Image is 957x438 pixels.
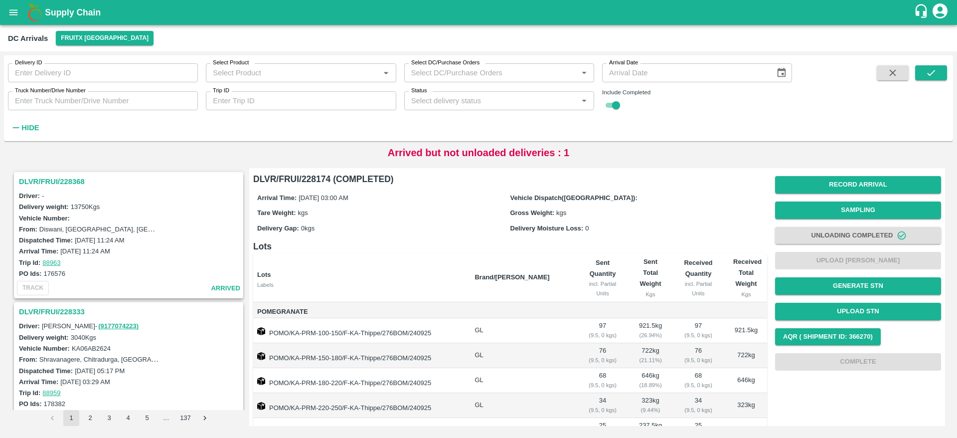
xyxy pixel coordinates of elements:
label: Status [411,87,427,95]
div: Kgs [638,290,663,299]
h6: Lots [253,239,767,253]
label: [DATE] 05:17 PM [75,367,125,375]
div: ( 9.5, 0 kgs) [679,356,717,365]
div: ( 9.5, 0 kgs) [679,381,717,390]
label: [DATE] 11:24 AM [60,247,110,255]
label: 13750 Kgs [71,203,100,211]
label: 3040 Kgs [71,334,96,341]
button: Unloading Completed [775,227,941,244]
td: 34 [671,393,725,418]
td: 76 [671,343,725,368]
b: Brand/[PERSON_NAME] [475,273,549,281]
label: Arrival Time: [19,378,58,386]
b: Sent Quantity [590,259,616,277]
span: 0 [585,224,589,232]
div: … [158,414,174,423]
td: GL [467,343,576,368]
label: Arrival Time: [257,194,297,202]
label: Shravanagere, Chitradurga, [GEOGRAPHIC_DATA], [GEOGRAPHIC_DATA] [39,355,260,363]
label: Delivery ID [15,59,42,67]
h3: DLVR/FRUI/228333 [19,305,241,318]
b: Received Quantity [684,259,712,277]
button: Select DC [56,31,154,45]
td: 921.5 kg [630,318,671,343]
td: 921.5 kg [725,318,767,343]
button: Go to page 3 [101,410,117,426]
button: Hide [8,119,42,136]
span: kgs [556,209,566,217]
span: - [42,192,44,200]
label: Trip ID [213,87,229,95]
label: PO Ids: [19,270,42,277]
label: Vehicle Dispatch([GEOGRAPHIC_DATA]): [510,194,638,202]
div: incl. Partial Units [584,279,622,298]
div: DC Arrivals [8,32,48,45]
td: 323 kg [725,393,767,418]
label: Vehicle Number: [19,345,70,352]
button: page 1 [63,410,79,426]
label: Trip Id: [19,389,40,397]
b: Sent Total Weight [640,258,661,288]
label: Select DC/Purchase Orders [411,59,479,67]
button: Choose date [772,63,791,82]
img: box [257,377,265,385]
label: PO Ids: [19,400,42,408]
label: Arrival Date [609,59,638,67]
div: ( 9.5, 0 kgs) [679,406,717,415]
button: Open [578,94,591,107]
label: Dispatched Time: [19,236,73,244]
div: ( 9.5, 0 kgs) [679,331,717,340]
span: [PERSON_NAME] - [42,322,140,330]
button: Open [578,66,591,79]
label: Gross Weight: [510,209,555,217]
div: ( 9.5, 0 kgs) [584,356,622,365]
label: Driver: [19,322,40,330]
input: Enter Delivery ID [8,63,198,82]
label: Delivery Moisture Loss: [510,224,584,232]
td: 722 kg [725,343,767,368]
td: 34 [576,393,630,418]
div: ( 18.89 %) [638,381,663,390]
label: From: [19,356,37,363]
div: incl. Partial Units [679,279,717,298]
label: Select Product [213,59,249,67]
span: kgs [298,209,308,217]
td: 323 kg [630,393,671,418]
span: arrived [211,283,240,294]
nav: pagination navigation [43,410,214,426]
input: Enter Trip ID [206,91,396,110]
label: Delivery Gap: [257,224,299,232]
button: Go to page 5 [139,410,155,426]
label: Delivery weight: [19,334,69,341]
div: ( 21.11 %) [638,356,663,365]
td: 97 [671,318,725,343]
td: GL [467,318,576,343]
b: Received Total Weight [733,258,762,288]
label: Vehicle Number: [19,215,70,222]
span: [DATE] 03:00 AM [299,194,348,202]
span: 0 kgs [301,224,315,232]
button: Go to page 137 [177,410,194,426]
b: Lots [257,271,271,278]
div: ( 9.44 %) [638,406,663,415]
a: 88959 [42,389,60,397]
label: [DATE] 11:24 AM [75,236,124,244]
label: KA06AB2624 [72,345,111,352]
div: ( 9.5, 0 kgs) [584,406,622,415]
button: Go to page 2 [82,410,98,426]
input: Select Product [209,66,376,79]
a: (9177074223) [98,322,139,330]
input: Arrival Date [602,63,768,82]
h3: DLVR/FRUI/228368 [19,175,241,188]
td: 76 [576,343,630,368]
div: Kgs [733,290,759,299]
td: 646 kg [725,368,767,393]
label: From: [19,225,37,233]
div: ( 26.94 %) [638,331,663,340]
td: GL [467,368,576,393]
input: Select delivery status [407,94,575,107]
td: POMO/KA-PRM-150-180/F-KA-Thippe/276BOM/240925 [253,343,467,368]
img: logo [25,2,45,22]
input: Enter Truck Number/Drive Number [8,91,198,110]
button: AQR ( Shipment Id: 366270) [775,328,881,346]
